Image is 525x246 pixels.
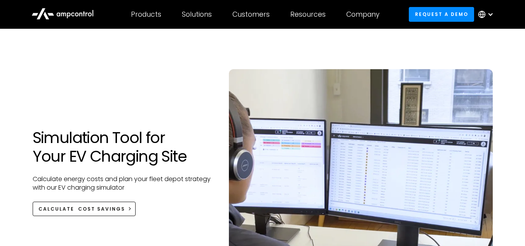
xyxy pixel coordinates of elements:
h1: Simulation Tool for Your EV Charging Site [33,128,217,166]
div: Customers [232,10,270,19]
div: Products [131,10,161,19]
div: Company [346,10,380,19]
div: Resources [290,10,326,19]
div: Calculate Cost Savings [38,206,125,213]
div: Solutions [182,10,212,19]
a: Calculate Cost Savings [33,202,136,216]
p: Calculate energy costs and plan your fleet depot strategy with our EV charging simulator [33,175,217,192]
a: Request a demo [409,7,474,21]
